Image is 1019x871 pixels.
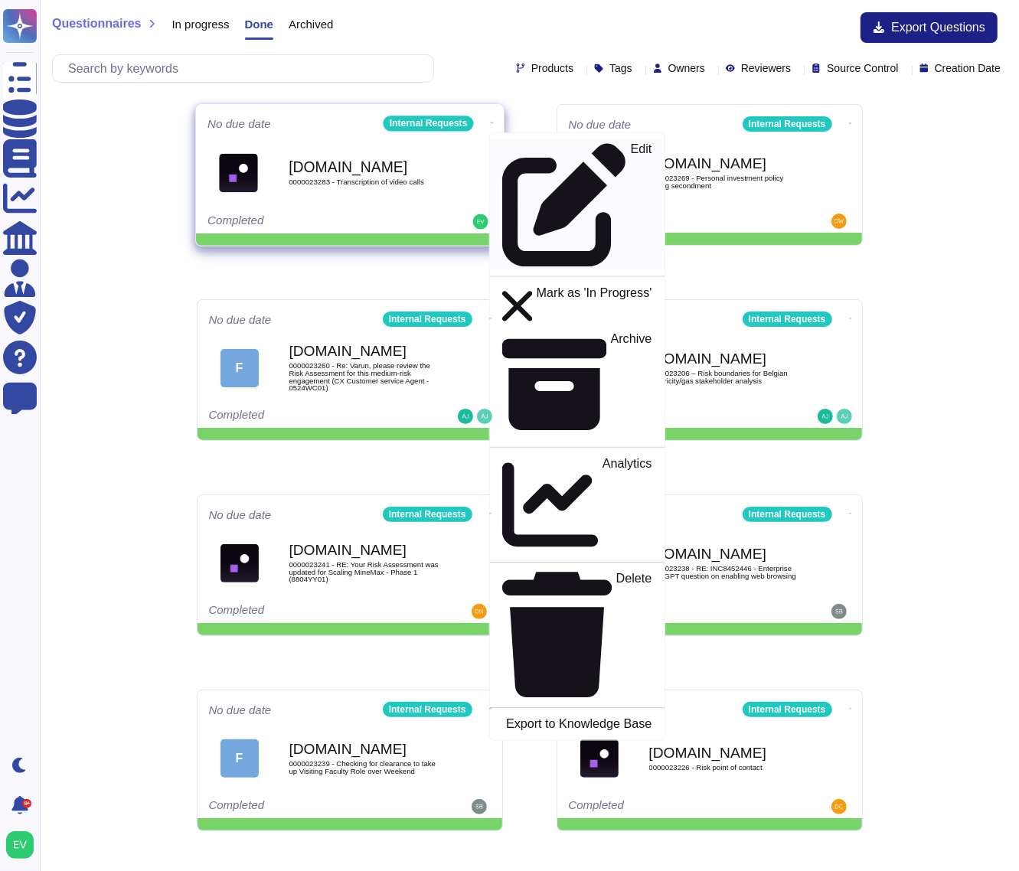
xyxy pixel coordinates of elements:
span: Done [245,18,274,30]
a: Edit [489,139,664,270]
div: 9+ [22,799,31,808]
div: Completed [207,214,397,230]
div: Internal Requests [383,116,473,131]
div: F [220,739,259,778]
span: Products [531,63,573,73]
div: Internal Requests [743,702,832,717]
a: Archive [489,330,664,441]
span: Archived [289,18,333,30]
span: Questionnaires [52,18,141,30]
p: Edit [630,143,652,267]
b: [DOMAIN_NAME] [649,156,802,171]
div: Internal Requests [743,312,832,327]
button: Export Questions [861,12,998,43]
a: Delete [489,569,664,700]
div: Completed [569,799,756,814]
p: Archive [610,334,652,438]
a: Mark as 'In Progress' [489,283,664,330]
span: 0000023226 - Risk point of contact [649,764,802,772]
p: Delete [616,573,652,698]
span: Reviewers [741,63,791,73]
span: No due date [209,314,272,325]
span: No due date [209,509,272,520]
b: [DOMAIN_NAME] [289,742,443,756]
p: Analytics [602,457,652,553]
div: Internal Requests [743,116,832,132]
img: user [472,604,487,619]
img: user [472,214,488,230]
div: Completed [209,604,397,619]
div: Internal Requests [383,507,472,522]
input: Search by keywords [60,55,433,82]
span: Source Control [827,63,898,73]
span: Tags [609,63,632,73]
span: No due date [569,119,632,130]
b: [DOMAIN_NAME] [649,351,802,366]
div: Internal Requests [383,312,472,327]
img: user [831,604,847,619]
img: Logo [580,739,619,778]
img: user [472,799,487,814]
img: user [831,799,847,814]
div: Completed [209,409,397,424]
a: Analytics [489,453,664,556]
img: user [458,409,473,424]
img: user [6,831,34,859]
img: user [477,409,492,424]
span: 0000023239 - Checking for clearance to take up Visiting Faculty Role over Weekend [289,760,443,775]
span: In progress [171,18,229,30]
span: 0000023269 - Personal investment policy during secondment [649,175,802,189]
span: No due date [207,118,271,129]
b: [DOMAIN_NAME] [289,543,443,557]
div: F [220,349,259,387]
p: Export to Knowledge Base [506,718,652,730]
img: user [837,409,852,424]
img: user [818,409,833,424]
a: Export to Knowledge Base [489,714,664,733]
div: Internal Requests [743,507,832,522]
b: [DOMAIN_NAME] [649,745,802,760]
img: Logo [219,153,258,192]
span: 0000023283 - Transcription of video calls [289,178,443,186]
span: 0000023241 - RE: Your Risk Assessment was updated for Scaling MineMax - Phase 1 (8804YY01) [289,561,443,583]
img: Logo [220,544,259,582]
span: Owners [668,63,705,73]
div: Completed [209,799,397,814]
div: Internal Requests [383,702,472,717]
span: 0000023260 - Re: Varun, please review the Risk Assessment for this medium-risk engagement (CX Cus... [289,362,443,391]
span: No due date [209,704,272,716]
b: [DOMAIN_NAME] [289,344,443,358]
p: Mark as 'In Progress' [536,287,652,327]
b: [DOMAIN_NAME] [289,159,443,174]
span: Creation Date [935,63,1001,73]
img: user [831,214,847,229]
span: Export Questions [891,21,985,34]
button: user [3,828,44,862]
span: 0000023238 - RE: INC8452446 - Enterprise ChatGPT question on enabling web browsing [649,565,802,579]
span: 0000023206 – Risk boundaries for Belgian electricity/gas stakeholder analysis [649,370,802,384]
b: [DOMAIN_NAME] [649,546,802,561]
